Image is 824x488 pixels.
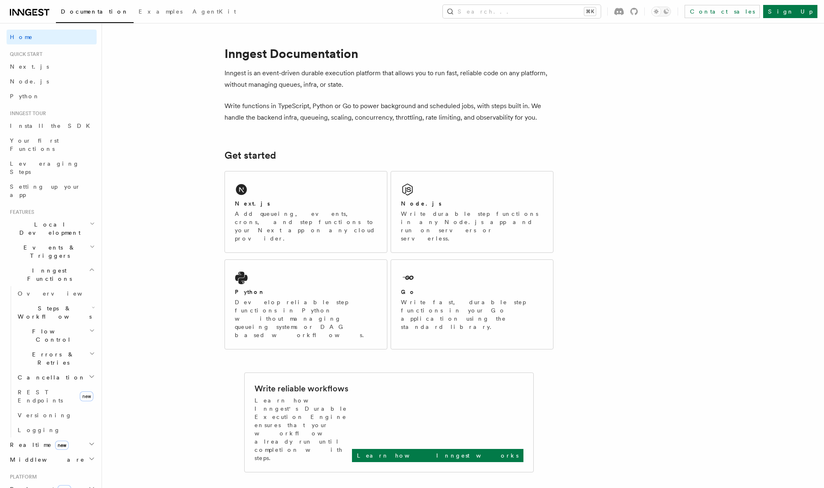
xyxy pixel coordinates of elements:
[18,389,63,404] span: REST Endpoints
[235,199,270,208] h2: Next.js
[7,118,97,133] a: Install the SDK
[7,452,97,467] button: Middleware
[14,301,97,324] button: Steps & Workflows
[7,217,97,240] button: Local Development
[18,290,102,297] span: Overview
[10,93,40,99] span: Python
[7,74,97,89] a: Node.js
[401,298,543,331] p: Write fast, durable step functions in your Go application using the standard library.
[14,327,89,344] span: Flow Control
[14,373,86,382] span: Cancellation
[10,137,59,152] span: Your first Functions
[255,396,352,462] p: Learn how Inngest's Durable Execution Engine ensures that your workflow already run until complet...
[7,474,37,480] span: Platform
[7,220,90,237] span: Local Development
[7,30,97,44] a: Home
[443,5,601,18] button: Search...⌘K
[139,8,183,15] span: Examples
[651,7,671,16] button: Toggle dark mode
[7,133,97,156] a: Your first Functions
[80,391,93,401] span: new
[14,423,97,437] a: Logging
[357,451,518,460] p: Learn how Inngest works
[18,412,72,419] span: Versioning
[14,304,92,321] span: Steps & Workflows
[7,243,90,260] span: Events & Triggers
[7,456,85,464] span: Middleware
[14,370,97,385] button: Cancellation
[235,298,377,339] p: Develop reliable step functions in Python without managing queueing systems or DAG based workflows.
[391,259,553,349] a: GoWrite fast, durable step functions in your Go application using the standard library.
[225,259,387,349] a: PythonDevelop reliable step functions in Python without managing queueing systems or DAG based wo...
[401,288,416,296] h2: Go
[14,408,97,423] a: Versioning
[18,427,60,433] span: Logging
[7,286,97,437] div: Inngest Functions
[255,383,348,394] h2: Write reliable workflows
[225,171,387,253] a: Next.jsAdd queueing, events, crons, and step functions to your Next app on any cloud provider.
[134,2,187,22] a: Examples
[61,8,129,15] span: Documentation
[685,5,760,18] a: Contact sales
[7,89,97,104] a: Python
[192,8,236,15] span: AgentKit
[225,67,553,90] p: Inngest is an event-driven durable execution platform that allows you to run fast, reliable code ...
[55,441,69,450] span: new
[7,110,46,117] span: Inngest tour
[14,324,97,347] button: Flow Control
[7,51,42,58] span: Quick start
[14,385,97,408] a: REST Endpointsnew
[7,441,69,449] span: Realtime
[7,240,97,263] button: Events & Triggers
[225,100,553,123] p: Write functions in TypeScript, Python or Go to power background and scheduled jobs, with steps bu...
[14,347,97,370] button: Errors & Retries
[7,437,97,452] button: Realtimenew
[7,263,97,286] button: Inngest Functions
[14,350,89,367] span: Errors & Retries
[401,210,543,243] p: Write durable step functions in any Node.js app and run on servers or serverless.
[7,209,34,215] span: Features
[10,63,49,70] span: Next.js
[10,160,79,175] span: Leveraging Steps
[7,179,97,202] a: Setting up your app
[10,183,81,198] span: Setting up your app
[225,46,553,61] h1: Inngest Documentation
[763,5,817,18] a: Sign Up
[584,7,596,16] kbd: ⌘K
[56,2,134,23] a: Documentation
[401,199,442,208] h2: Node.js
[10,123,95,129] span: Install the SDK
[7,266,89,283] span: Inngest Functions
[235,288,265,296] h2: Python
[7,59,97,74] a: Next.js
[10,78,49,85] span: Node.js
[10,33,33,41] span: Home
[225,150,276,161] a: Get started
[235,210,377,243] p: Add queueing, events, crons, and step functions to your Next app on any cloud provider.
[7,156,97,179] a: Leveraging Steps
[14,286,97,301] a: Overview
[187,2,241,22] a: AgentKit
[391,171,553,253] a: Node.jsWrite durable step functions in any Node.js app and run on servers or serverless.
[352,449,523,462] a: Learn how Inngest works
